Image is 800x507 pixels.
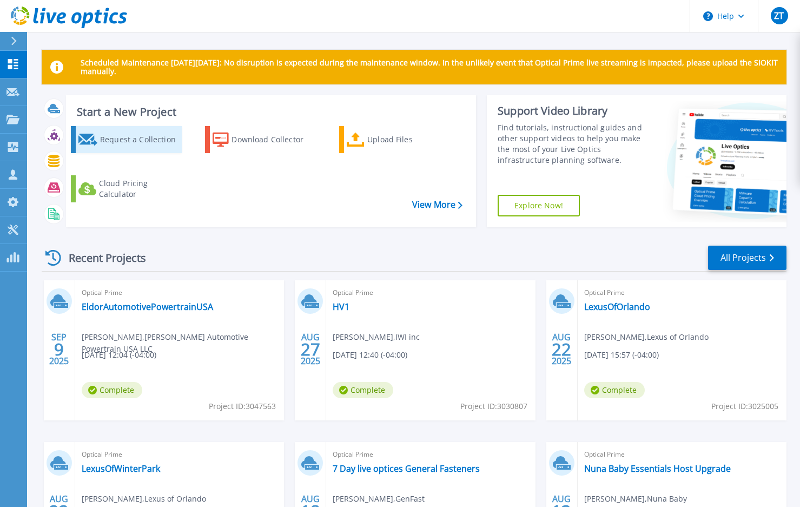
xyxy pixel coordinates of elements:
span: Optical Prime [82,449,277,460]
a: View More [412,200,462,210]
span: [PERSON_NAME] , GenFast [333,493,425,505]
a: Download Collector [205,126,316,153]
span: Complete [82,382,142,398]
span: Optical Prime [333,287,528,299]
span: [DATE] 15:57 (-04:00) [584,349,659,361]
span: [PERSON_NAME] , IWI inc [333,331,420,343]
div: Request a Collection [100,129,179,150]
span: Optical Prime [584,449,780,460]
div: Recent Projects [42,245,161,271]
a: Request a Collection [71,126,182,153]
div: Download Collector [232,129,313,150]
span: Optical Prime [82,287,277,299]
span: [DATE] 12:04 (-04:00) [82,349,156,361]
span: Optical Prime [584,287,780,299]
span: 22 [552,345,571,354]
a: 7 Day live optices General Fasteners [333,463,480,474]
div: SEP 2025 [49,330,69,369]
a: Upload Files [339,126,450,153]
div: Upload Files [367,129,447,150]
a: LexusOfWinterPark [82,463,160,474]
div: AUG 2025 [551,330,572,369]
a: Explore Now! [498,195,580,216]
span: 9 [54,345,64,354]
div: AUG 2025 [300,330,321,369]
span: [PERSON_NAME] , [PERSON_NAME] Automotive Powertrain USA LLC [82,331,284,355]
h3: Start a New Project [77,106,462,118]
a: LexusOfOrlando [584,301,650,312]
a: HV1 [333,301,349,312]
div: Find tutorials, instructional guides and other support videos to help you make the most of your L... [498,122,647,166]
span: Project ID: 3047563 [209,400,276,412]
span: [DATE] 12:40 (-04:00) [333,349,407,361]
span: ZT [774,11,784,20]
a: All Projects [708,246,786,270]
span: Project ID: 3025005 [711,400,778,412]
a: EldorAutomotivePowertrainUSA [82,301,213,312]
span: [PERSON_NAME] , Lexus of Orlando [584,331,709,343]
span: Optical Prime [333,449,528,460]
span: Complete [584,382,645,398]
span: [PERSON_NAME] , Lexus of Orlando [82,493,206,505]
span: 27 [301,345,320,354]
a: Nuna Baby Essentials Host Upgrade [584,463,731,474]
a: Cloud Pricing Calculator [71,175,182,202]
span: Complete [333,382,393,398]
div: Support Video Library [498,104,647,118]
span: Project ID: 3030807 [460,400,527,412]
div: Cloud Pricing Calculator [99,178,179,200]
p: Scheduled Maintenance [DATE][DATE]: No disruption is expected during the maintenance window. In t... [81,58,778,76]
span: [PERSON_NAME] , Nuna Baby [584,493,687,505]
